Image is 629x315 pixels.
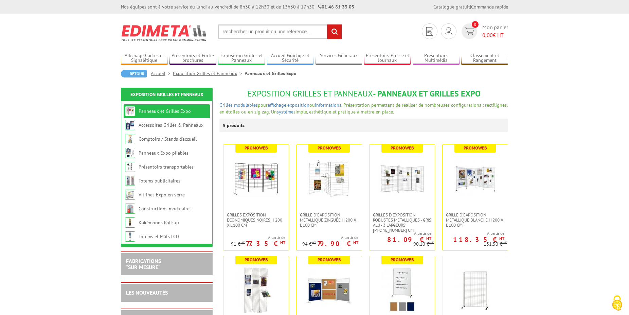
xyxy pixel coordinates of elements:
span: A partir de [231,235,285,240]
img: Panneaux et Grilles Expo [125,106,135,116]
sup: HT [240,240,245,245]
a: Comptoirs / Stands d'accueil [139,136,197,142]
span: A partir de [302,235,358,240]
img: Comptoirs / Stands d'accueil [125,134,135,144]
a: Retour [121,70,147,77]
span: Grilles d'exposition robustes métalliques - gris alu - 3 largeurs [PHONE_NUMBER] cm [373,212,431,233]
img: Grilles d'exposition robustes métalliques - gris alu - 3 largeurs 70-100-120 cm [378,155,426,202]
p: 79.90 € [317,242,358,246]
a: système [277,109,293,115]
p: 91 € [231,242,245,247]
strong: 01 46 81 33 03 [318,4,354,10]
a: Exposition Grilles et Panneaux [173,70,245,76]
p: 131.50 € [484,242,507,247]
a: Panneaux Expo pliables [139,150,188,156]
a: Commande rapide [471,4,508,10]
span: pour , ou . Présentation permettant de réaliser de nombreuses configurations : rectilignes, en ét... [219,102,507,115]
img: Panneaux Expo pliables [125,148,135,158]
img: Présentoirs transportables [125,162,135,172]
a: FABRICATIONS"Sur Mesure" [126,258,161,270]
a: Grilles Exposition Economiques Noires H 200 x L 100 cm [223,212,289,228]
b: Promoweb [464,145,487,151]
input: Rechercher un produit ou une référence... [218,24,342,39]
span: Grille d'exposition métallique Zinguée H 200 x L 100 cm [300,212,358,228]
a: Services Généraux [316,53,362,64]
span: 0 [472,21,479,28]
a: Affichage Cadres et Signalétique [121,53,168,64]
input: rechercher [327,24,342,39]
p: 90.10 € [413,242,434,247]
img: Accessoires Grilles & Panneaux [125,120,135,130]
a: Classement et Rangement [461,53,508,64]
img: Constructions modulaires [125,204,135,214]
b: Promoweb [318,145,341,151]
img: Panneaux Exposition Grilles mobiles sur roulettes - gris clair [451,266,499,314]
a: affichage [268,102,286,108]
span: Mon panier [482,23,508,39]
a: exposition [287,102,309,108]
p: 77.35 € [246,242,285,246]
b: Promoweb [391,257,414,263]
a: Présentoirs Multimédia [413,53,460,64]
img: Grille d'exposition métallique blanche H 200 x L 100 cm [451,155,499,202]
span: Grille d'exposition métallique blanche H 200 x L 100 cm [446,212,504,228]
a: Constructions modulaires [139,206,192,212]
div: Nos équipes sont à votre service du lundi au vendredi de 8h30 à 12h30 et de 13h30 à 17h30 [121,3,354,10]
img: Panneaux Affichage et Ecriture Mobiles - finitions liège punaisable, feutrine gris clair ou bleue... [378,266,426,314]
a: informations [315,102,341,108]
img: Kakémonos Roll-up [125,217,135,228]
span: Exposition Grilles et Panneaux [247,88,373,99]
p: 118.35 € [453,238,504,242]
sup: HT [280,240,285,245]
button: Cookies (fenêtre modale) [605,292,629,315]
a: Catalogue gratuit [433,4,470,10]
img: devis rapide [445,27,452,35]
a: Grilles d'exposition robustes métalliques - gris alu - 3 largeurs [PHONE_NUMBER] cm [370,212,435,233]
img: Panneaux & Grilles modulables - liège, feutrine grise ou bleue, blanc laqué ou gris alu [305,266,353,314]
a: Grille d'exposition métallique blanche H 200 x L 100 cm [443,212,508,228]
img: devis rapide [426,27,433,36]
a: modulables [234,102,258,108]
sup: HT [502,240,507,245]
img: Grilles Exposition Economiques Noires H 200 x L 100 cm [232,155,280,202]
span: A partir de [443,231,504,236]
p: 94 € [302,242,316,247]
a: Exposition Grilles et Panneaux [218,53,265,64]
p: 81.09 € [387,238,431,242]
b: Promoweb [318,257,341,263]
a: Présentoirs Presse et Journaux [364,53,411,64]
a: Panneaux et Grilles Expo [139,108,191,114]
a: Exposition Grilles et Panneaux [130,91,203,98]
a: Accessoires Grilles & Panneaux [139,122,203,128]
sup: HT [353,240,358,245]
img: Cookies (fenêtre modale) [609,295,626,312]
img: Grille d'exposition métallique Zinguée H 200 x L 100 cm [305,155,353,202]
a: Kakémonos Roll-up [139,220,179,226]
a: Présentoirs et Porte-brochures [169,53,216,64]
img: Edimeta [121,20,208,46]
b: Promoweb [391,145,414,151]
span: 0,00 [482,32,493,38]
b: Promoweb [245,145,268,151]
a: Présentoirs transportables [139,164,194,170]
sup: HT [312,240,316,245]
sup: HT [499,235,504,241]
span: Grilles Exposition Economiques Noires H 200 x L 100 cm [227,212,285,228]
img: Totems publicitaires [125,176,135,186]
a: Totems publicitaires [139,178,180,184]
span: € HT [482,31,508,39]
a: Accueil Guidage et Sécurité [267,53,314,64]
div: | [433,3,508,10]
a: Vitrines Expo en verre [139,192,185,198]
img: Grille d'exposition économique blanche, fixation murale, paravent ou sur pied [232,266,280,314]
img: Totems et Mâts LCD [125,231,135,242]
p: 9 produits [223,119,248,132]
a: Grille d'exposition métallique Zinguée H 200 x L 100 cm [296,212,362,228]
img: devis rapide [465,28,474,35]
a: Accueil [151,70,173,76]
b: Promoweb [245,257,268,263]
a: Grilles [219,102,233,108]
a: Totems et Mâts LCD [139,233,179,240]
img: Vitrines Expo en verre [125,190,135,200]
li: Panneaux et Grilles Expo [245,70,296,77]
